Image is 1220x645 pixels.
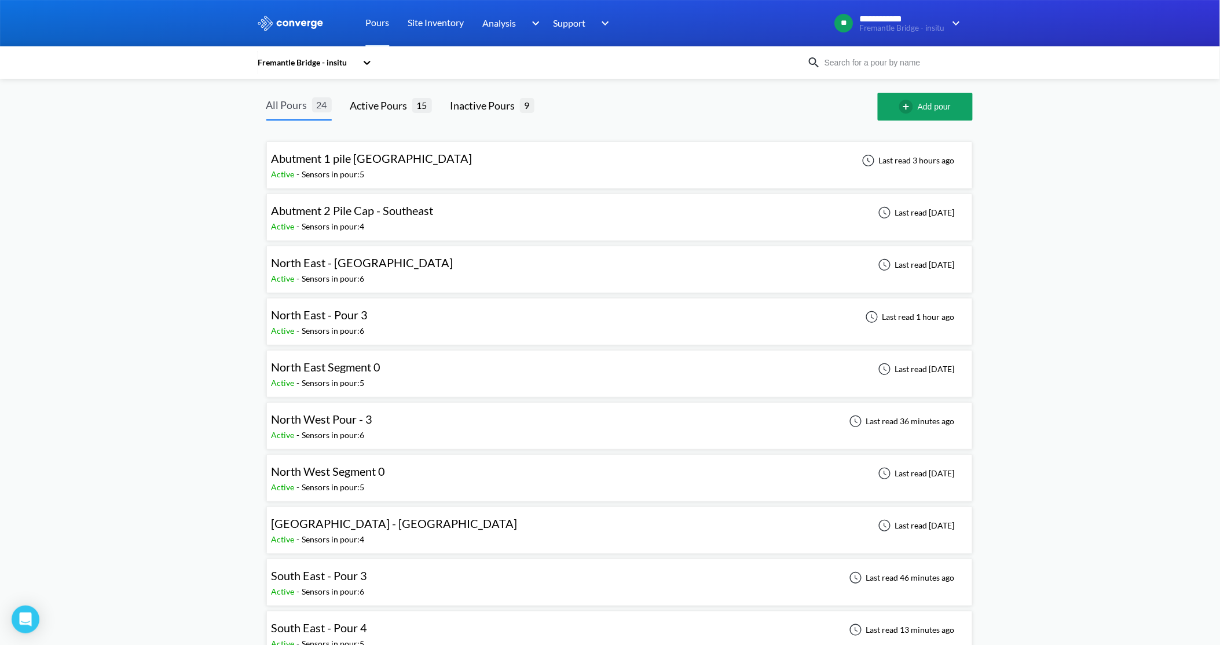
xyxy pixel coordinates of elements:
span: - [297,378,302,388]
span: - [297,221,302,231]
div: Last read 3 hours ago [856,154,958,167]
img: downArrow.svg [945,16,963,30]
span: - [297,274,302,283]
span: Analysis [483,16,516,30]
div: Open Intercom Messenger [12,606,39,633]
div: Last read [DATE] [872,362,958,376]
div: Sensors in pour: 6 [302,429,365,442]
button: Add pour [878,93,973,121]
a: [GEOGRAPHIC_DATA] - [GEOGRAPHIC_DATA]Active-Sensors in pour:4Last read [DATE] [266,520,973,530]
span: 9 [520,98,534,112]
span: Active [272,326,297,336]
div: Last read 46 minutes ago [843,571,958,585]
span: South East - Pour 3 [272,569,368,582]
a: North West Pour - 3Active-Sensors in pour:6Last read 36 minutes ago [266,416,973,425]
span: North East - [GEOGRAPHIC_DATA] [272,256,453,269]
span: North East Segment 0 [272,360,381,374]
span: - [297,534,302,544]
div: Sensors in pour: 4 [302,220,365,233]
div: Last read [DATE] [872,206,958,220]
span: 24 [312,97,332,112]
a: North East - [GEOGRAPHIC_DATA]Active-Sensors in pour:6Last read [DATE] [266,259,973,269]
span: - [297,430,302,440]
span: Support [554,16,586,30]
a: South East - Pour 4Active-Sensors in pour:5Last read 13 minutes ago [266,624,973,634]
div: Fremantle Bridge - insitu [257,56,357,69]
a: South East - Pour 3Active-Sensors in pour:6Last read 46 minutes ago [266,572,973,582]
img: add-circle-outline.svg [899,100,918,114]
div: Last read [DATE] [872,258,958,272]
span: Abutment 2 Pile Cap - Southeast [272,203,434,217]
span: North West Segment 0 [272,464,386,478]
div: Last read 1 hour ago [859,310,958,324]
div: Sensors in pour: 4 [302,533,365,546]
a: North East - Pour 3Active-Sensors in pour:6Last read 1 hour ago [266,311,973,321]
div: Sensors in pour: 5 [302,377,365,389]
a: Abutment 2 Pile Cap - SoutheastActive-Sensors in pour:4Last read [DATE] [266,207,973,217]
div: Sensors in pour: 6 [302,325,365,337]
span: Active [272,482,297,492]
div: Sensors in pour: 6 [302,272,365,285]
div: Inactive Pours [450,97,520,114]
a: North East Segment 0Active-Sensors in pour:5Last read [DATE] [266,363,973,373]
div: Sensors in pour: 6 [302,585,365,598]
img: logo_ewhite.svg [257,16,324,31]
div: Sensors in pour: 5 [302,481,365,494]
img: downArrow.svg [524,16,543,30]
span: Active [272,274,297,283]
div: All Pours [266,97,312,113]
span: - [297,169,302,179]
span: Active [272,169,297,179]
span: Fremantle Bridge - insitu [860,24,945,32]
span: Active [272,534,297,544]
span: North East - Pour 3 [272,308,368,322]
div: Active Pours [350,97,412,114]
div: Sensors in pour: 5 [302,168,365,181]
a: Abutment 1 pile [GEOGRAPHIC_DATA]Active-Sensors in pour:5Last read 3 hours ago [266,155,973,165]
img: icon-search.svg [807,56,821,70]
span: Active [272,221,297,231]
img: downArrow.svg [594,16,613,30]
span: South East - Pour 4 [272,621,368,635]
span: North West Pour - 3 [272,412,373,426]
div: Last read 13 minutes ago [843,623,958,637]
span: - [297,586,302,596]
span: [GEOGRAPHIC_DATA] - [GEOGRAPHIC_DATA] [272,516,518,530]
span: Abutment 1 pile [GEOGRAPHIC_DATA] [272,151,472,165]
span: 15 [412,98,432,112]
div: Last read 36 minutes ago [843,414,958,428]
span: - [297,482,302,492]
span: Active [272,378,297,388]
div: Last read [DATE] [872,519,958,533]
div: Last read [DATE] [872,467,958,480]
span: Active [272,430,297,440]
span: Active [272,586,297,596]
span: - [297,326,302,336]
input: Search for a pour by name [821,56,961,69]
a: North West Segment 0Active-Sensors in pour:5Last read [DATE] [266,468,973,478]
